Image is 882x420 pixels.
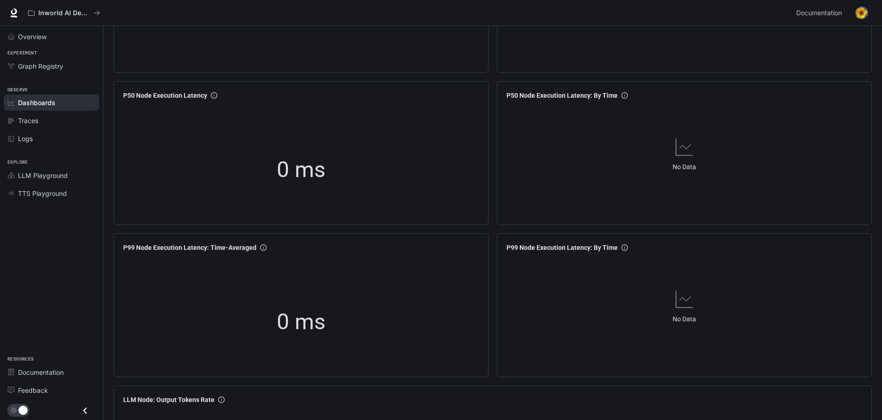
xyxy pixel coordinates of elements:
a: TTS Playground [4,185,99,201]
span: P50 Node Execution Latency [123,90,207,101]
span: Logs [18,134,33,143]
p: Inworld AI Demos [38,9,90,17]
span: info-circle [218,396,225,403]
span: Overview [18,32,47,41]
span: 0 ms [277,305,326,339]
span: info-circle [621,244,628,251]
span: info-circle [621,92,628,99]
button: All workspaces [24,4,104,22]
button: Close drawer [75,401,95,420]
span: P50 Node Execution Latency: By Time [507,90,618,101]
article: No Data [673,314,696,324]
article: No Data [673,162,696,172]
span: LLM Node: Output Tokens Rate [123,395,215,405]
span: P99 Node Execution Latency: By Time [507,243,618,253]
span: Dark mode toggle [18,405,28,415]
span: TTS Playground [18,189,67,198]
a: Documentation [793,4,849,22]
a: Logs [4,130,99,147]
span: info-circle [260,244,267,251]
a: Dashboards [4,95,99,111]
span: Traces [18,116,38,125]
a: LLM Playground [4,167,99,183]
span: Documentation [796,7,842,19]
span: Dashboards [18,98,55,107]
a: Graph Registry [4,58,99,74]
span: Graph Registry [18,61,63,71]
span: info-circle [211,92,217,99]
a: Feedback [4,382,99,398]
a: Traces [4,112,99,129]
button: User avatar [852,4,871,22]
span: P99 Node Execution Latency: Time-Averaged [123,243,256,253]
span: Documentation [18,367,64,377]
a: Overview [4,29,99,45]
span: LLM Playground [18,171,68,180]
span: Feedback [18,385,48,395]
span: 0 ms [277,153,326,187]
img: User avatar [855,6,868,19]
a: Documentation [4,364,99,380]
